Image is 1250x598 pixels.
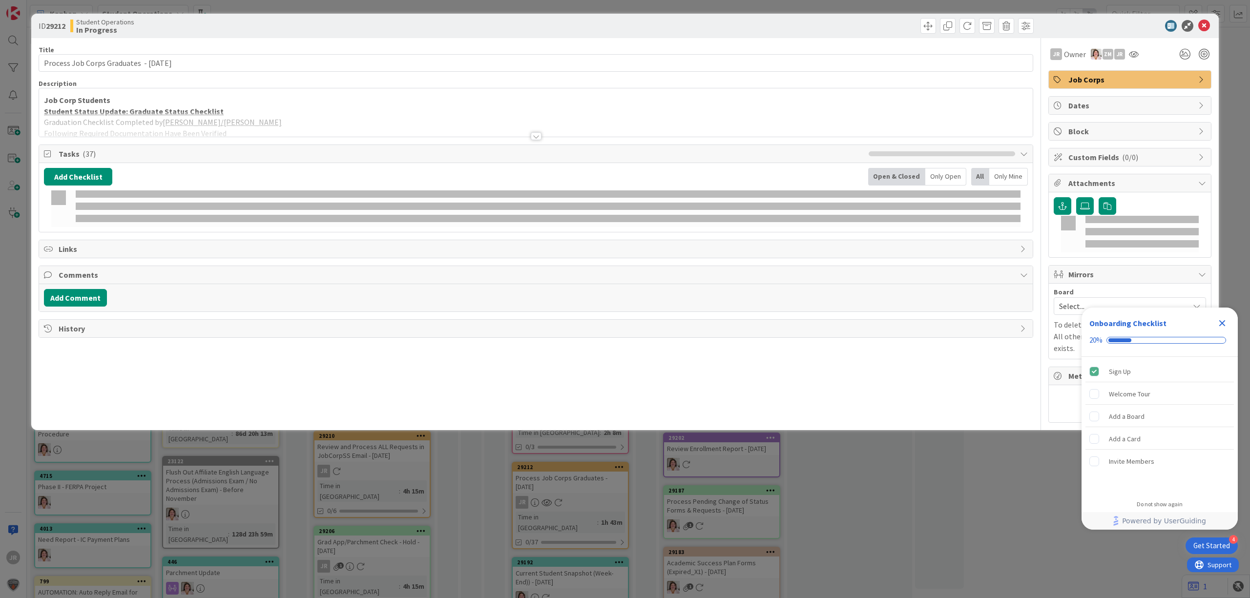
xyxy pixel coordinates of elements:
[1085,406,1234,427] div: Add a Board is incomplete.
[59,243,1015,255] span: Links
[1050,48,1062,60] div: JR
[1082,512,1238,530] div: Footer
[1082,308,1238,530] div: Checklist Container
[1068,74,1193,85] span: Job Corps
[1137,500,1183,508] div: Do not show again
[76,26,134,34] b: In Progress
[1068,177,1193,189] span: Attachments
[1109,388,1150,400] div: Welcome Tour
[44,106,224,116] u: Student Status Update: Graduate Status Checklist
[83,149,96,159] span: ( 37 )
[925,168,966,186] div: Only Open
[44,95,110,105] strong: Job Corp Students
[1068,125,1193,137] span: Block
[1085,383,1234,405] div: Welcome Tour is incomplete.
[59,269,1015,281] span: Comments
[44,289,107,307] button: Add Comment
[1068,151,1193,163] span: Custom Fields
[76,18,134,26] span: Student Operations
[1054,289,1074,295] span: Board
[868,168,925,186] div: Open & Closed
[1068,370,1193,382] span: Metrics
[1089,336,1230,345] div: Checklist progress: 20%
[989,168,1028,186] div: Only Mine
[1082,357,1238,494] div: Checklist items
[39,20,65,32] span: ID
[1085,361,1234,382] div: Sign Up is complete.
[21,1,44,13] span: Support
[46,21,65,31] b: 29212
[1109,411,1145,422] div: Add a Board
[1122,152,1138,162] span: ( 0/0 )
[1085,428,1234,450] div: Add a Card is incomplete.
[971,168,989,186] div: All
[1085,451,1234,472] div: Invite Members is incomplete.
[1068,100,1193,111] span: Dates
[59,323,1015,334] span: History
[44,168,112,186] button: Add Checklist
[1059,299,1184,313] span: Select...
[1064,48,1086,60] span: Owner
[1068,268,1193,280] span: Mirrors
[1091,49,1102,60] img: EW
[1109,455,1154,467] div: Invite Members
[1229,535,1238,544] div: 4
[1109,433,1141,445] div: Add a Card
[1103,49,1113,60] div: ZM
[1054,319,1206,354] p: To delete a mirror card, just delete the card. All other mirrored cards will continue to exists.
[1089,336,1103,345] div: 20%
[39,54,1033,72] input: type card name here...
[59,148,864,160] span: Tasks
[1122,515,1206,527] span: Powered by UserGuiding
[1193,541,1230,551] div: Get Started
[1114,49,1125,60] div: JR
[1214,315,1230,331] div: Close Checklist
[1089,317,1167,329] div: Onboarding Checklist
[39,79,77,88] span: Description
[1109,366,1131,377] div: Sign Up
[1086,512,1233,530] a: Powered by UserGuiding
[39,45,54,54] label: Title
[1186,537,1238,554] div: Open Get Started checklist, remaining modules: 4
